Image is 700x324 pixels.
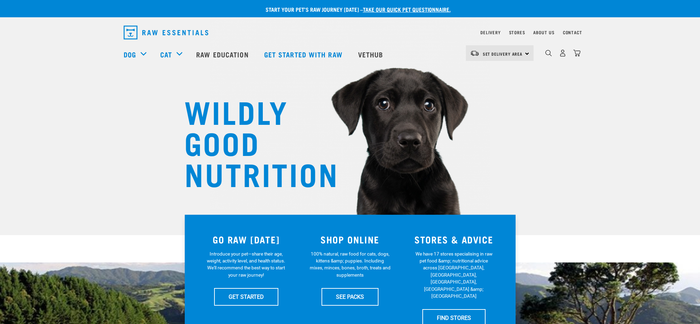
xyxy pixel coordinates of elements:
img: Raw Essentials Logo [124,26,208,39]
h3: SHOP ONLINE [302,234,398,245]
h3: GO RAW [DATE] [199,234,294,245]
a: Get started with Raw [257,40,351,68]
p: We have 17 stores specialising in raw pet food &amp; nutritional advice across [GEOGRAPHIC_DATA],... [413,250,495,300]
a: About Us [533,31,554,34]
nav: dropdown navigation [118,23,582,42]
a: SEE PACKS [322,288,378,305]
p: 100% natural, raw food for cats, dogs, kittens &amp; puppies. Including mixes, minces, bones, bro... [309,250,391,279]
a: Stores [509,31,525,34]
span: Set Delivery Area [483,53,523,55]
h1: WILDLY GOOD NUTRITION [184,95,323,188]
img: van-moving.png [470,50,479,56]
a: Delivery [480,31,500,34]
a: Contact [563,31,582,34]
img: home-icon-1@2x.png [545,50,552,56]
p: Introduce your pet—share their age, weight, activity level, and health status. We'll recommend th... [205,250,287,279]
a: take our quick pet questionnaire. [363,8,451,11]
a: Raw Education [189,40,257,68]
a: GET STARTED [214,288,278,305]
a: Vethub [351,40,392,68]
a: Cat [160,49,172,59]
h3: STORES & ADVICE [406,234,502,245]
img: user.png [559,49,566,57]
img: home-icon@2x.png [573,49,581,57]
a: Dog [124,49,136,59]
